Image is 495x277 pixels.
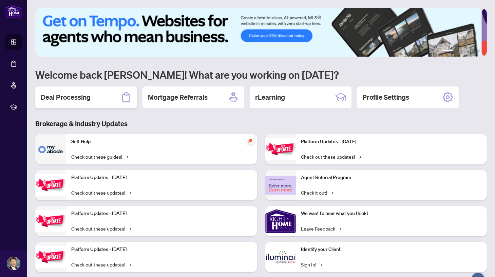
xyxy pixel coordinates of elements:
[71,225,131,232] a: Check out these updates!→
[301,225,342,232] a: Leave Feedback→
[319,261,323,268] span: →
[35,119,487,128] h3: Brokerage & Industry Updates
[265,242,296,272] img: Identify your Client
[265,138,296,160] img: Platform Updates - June 23, 2025
[362,93,409,102] h2: Profile Settings
[442,50,453,53] button: 1
[71,210,252,217] p: Platform Updates - [DATE]
[265,206,296,236] img: We want to hear what you think!
[456,50,458,53] button: 2
[128,189,131,196] span: →
[71,261,131,268] a: Check out these updates!→
[71,246,252,253] p: Platform Updates - [DATE]
[35,68,487,81] h1: Welcome back [PERSON_NAME]! What are you working on [DATE]?
[358,153,361,160] span: →
[5,5,22,18] img: logo
[338,225,342,232] span: →
[468,253,488,274] button: Open asap
[301,210,482,217] p: We want to hear what you think!
[301,153,361,160] a: Check out these updates!→
[71,153,128,160] a: Check out these guides!→
[71,174,252,181] p: Platform Updates - [DATE]
[71,189,131,196] a: Check out these updates!→
[7,257,20,270] img: Profile Icon
[71,138,252,145] p: Self-Help
[467,50,469,53] button: 4
[301,138,482,145] p: Platform Updates - [DATE]
[35,246,66,268] img: Platform Updates - July 8, 2025
[301,261,323,268] a: Sign In!→
[265,176,296,195] img: Agent Referral Program
[41,93,91,102] h2: Deal Processing
[461,50,464,53] button: 3
[35,210,66,232] img: Platform Updates - July 21, 2025
[35,134,66,164] img: Self-Help
[472,50,475,53] button: 5
[255,93,285,102] h2: rLearning
[128,225,131,232] span: →
[128,261,131,268] span: →
[148,93,208,102] h2: Mortgage Referrals
[35,8,481,57] img: Slide 0
[246,137,254,145] span: pushpin
[301,246,482,253] p: Identify your Client
[330,189,334,196] span: →
[477,50,480,53] button: 6
[301,189,334,196] a: Check it out!→
[125,153,128,160] span: →
[301,174,482,181] p: Agent Referral Program
[35,174,66,196] img: Platform Updates - September 16, 2025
